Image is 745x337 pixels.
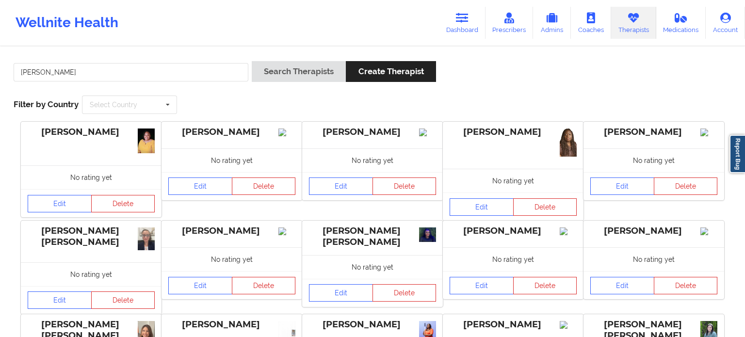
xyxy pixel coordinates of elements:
[372,177,437,195] button: Delete
[443,247,583,271] div: No rating yet
[278,128,295,136] img: Image%2Fplaceholer-image.png
[138,128,155,153] img: 2d9fd35e-50d5-4253-be1b-138b9cd5a709_Headshot_black_background.jpg
[450,319,577,330] div: [PERSON_NAME]
[590,277,654,294] a: Edit
[309,177,373,195] a: Edit
[168,127,295,138] div: [PERSON_NAME]
[302,148,443,172] div: No rating yet
[21,262,162,286] div: No rating yet
[91,195,155,212] button: Delete
[21,165,162,189] div: No rating yet
[138,227,155,250] img: da86e186-9bc1-4442-8092-9b01e88fa3c0_image.jpg
[372,284,437,302] button: Delete
[590,225,717,237] div: [PERSON_NAME]
[14,99,79,109] span: Filter by Country
[252,61,346,82] button: Search Therapists
[168,319,295,330] div: [PERSON_NAME]
[513,198,577,216] button: Delete
[439,7,486,39] a: Dashboard
[700,227,717,235] img: Image%2Fplaceholer-image.png
[611,7,656,39] a: Therapists
[450,225,577,237] div: [PERSON_NAME]
[700,128,717,136] img: Image%2Fplaceholer-image.png
[656,7,706,39] a: Medications
[654,177,718,195] button: Delete
[486,7,534,39] a: Prescribers
[346,61,436,82] button: Create Therapist
[583,247,724,271] div: No rating yet
[560,227,577,235] img: Image%2Fplaceholer-image.png
[91,291,155,309] button: Delete
[729,135,745,173] a: Report Bug
[450,127,577,138] div: [PERSON_NAME]
[706,7,745,39] a: Account
[571,7,611,39] a: Coaches
[232,277,296,294] button: Delete
[28,127,155,138] div: [PERSON_NAME]
[168,277,232,294] a: Edit
[28,195,92,212] a: Edit
[450,198,514,216] a: Edit
[309,319,436,330] div: [PERSON_NAME]
[168,177,232,195] a: Edit
[513,277,577,294] button: Delete
[590,177,654,195] a: Edit
[232,177,296,195] button: Delete
[560,321,577,329] img: Image%2Fplaceholer-image.png
[419,128,436,136] img: Image%2Fplaceholer-image.png
[450,277,514,294] a: Edit
[533,7,571,39] a: Admins
[14,63,248,81] input: Search Keywords
[560,128,577,157] img: afd0080e-4c29-46ea-82ae-68d97f1c60f7_1000002796.png
[309,284,373,302] a: Edit
[309,127,436,138] div: [PERSON_NAME]
[162,247,302,271] div: No rating yet
[443,169,583,193] div: No rating yet
[168,225,295,237] div: [PERSON_NAME]
[419,227,436,242] img: 2a4ace3c-b90c-4573-8d5f-f8b814864418_IMG_5458.jpeg
[278,227,295,235] img: Image%2Fplaceholer-image.png
[654,277,718,294] button: Delete
[309,225,436,248] div: [PERSON_NAME] [PERSON_NAME]
[590,127,717,138] div: [PERSON_NAME]
[302,255,443,279] div: No rating yet
[583,148,724,172] div: No rating yet
[90,101,137,108] div: Select Country
[162,148,302,172] div: No rating yet
[28,225,155,248] div: [PERSON_NAME] [PERSON_NAME]
[28,291,92,309] a: Edit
